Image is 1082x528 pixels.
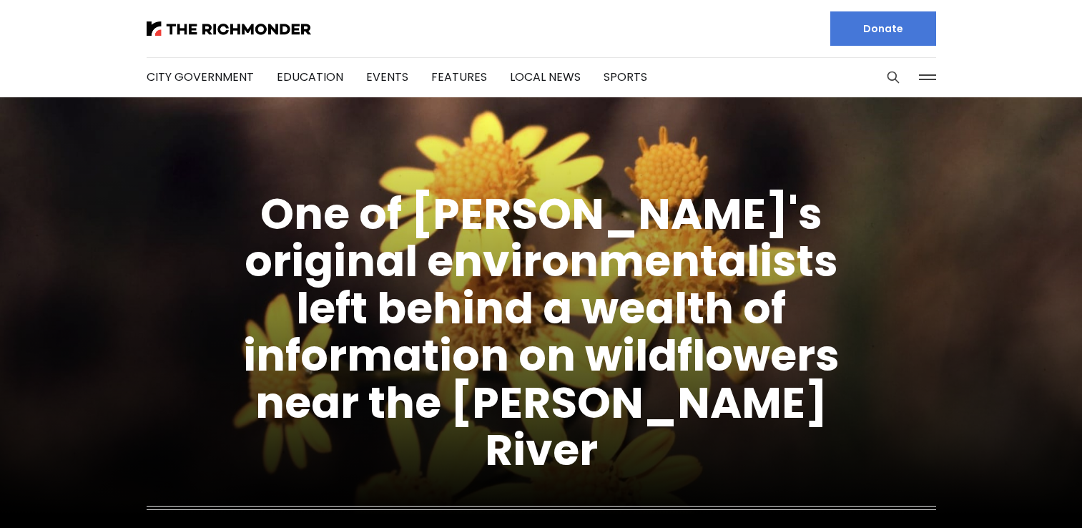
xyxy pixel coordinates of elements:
[366,69,408,85] a: Events
[830,11,936,46] a: Donate
[243,184,840,480] a: One of [PERSON_NAME]'s original environmentalists left behind a wealth of information on wildflow...
[147,69,254,85] a: City Government
[277,69,343,85] a: Education
[604,69,647,85] a: Sports
[431,69,487,85] a: Features
[147,21,311,36] img: The Richmonder
[510,69,581,85] a: Local News
[882,67,904,88] button: Search this site
[1007,458,1082,528] iframe: portal-trigger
